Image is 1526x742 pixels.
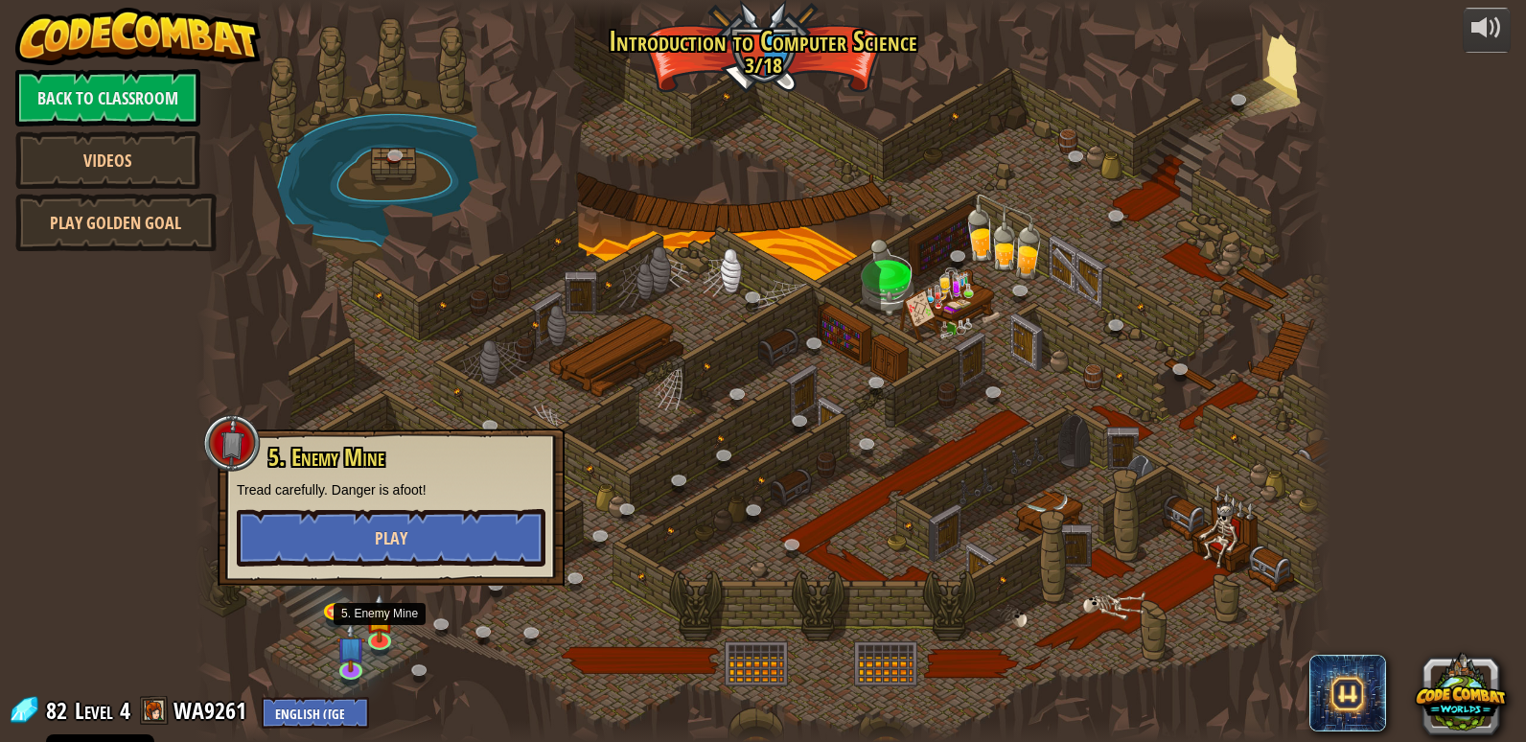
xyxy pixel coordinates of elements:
[120,695,130,726] span: 4
[173,695,252,726] a: WA9261
[15,194,217,251] a: Play Golden Goal
[375,526,407,550] span: Play
[15,131,200,189] a: Videos
[75,695,113,727] span: Level
[268,441,384,474] span: 5. Enemy Mine
[15,69,200,127] a: Back to Classroom
[46,695,73,726] span: 82
[1463,8,1511,53] button: Adjust volume
[237,480,545,499] p: Tread carefully. Danger is afoot!
[15,8,261,65] img: CodeCombat - Learn how to code by playing a game
[365,592,394,642] img: level-banner-started.png
[336,623,365,673] img: level-banner-unstarted-subscriber.png
[237,509,545,567] button: Play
